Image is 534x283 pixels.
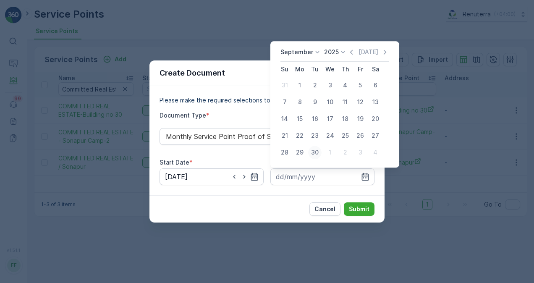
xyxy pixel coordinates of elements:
div: 5 [353,79,367,92]
div: 4 [338,79,352,92]
div: 20 [369,112,382,126]
button: Cancel [309,202,340,216]
div: 1 [293,79,306,92]
input: dd/mm/yyyy [160,168,264,185]
div: 27 [369,129,382,142]
th: Thursday [338,62,353,77]
div: 2 [308,79,322,92]
div: 19 [353,112,367,126]
label: Document Type [160,112,206,119]
div: 7 [278,95,291,109]
div: 15 [293,112,306,126]
div: 3 [323,79,337,92]
p: Create Document [160,67,225,79]
div: 14 [278,112,291,126]
button: Submit [344,202,374,216]
div: 8 [293,95,306,109]
th: Monday [292,62,307,77]
div: 31 [278,79,291,92]
div: 3 [353,146,367,159]
div: 2 [338,146,352,159]
p: [DATE] [359,48,378,56]
div: 17 [323,112,337,126]
div: 24 [323,129,337,142]
div: 6 [369,79,382,92]
th: Sunday [277,62,292,77]
p: Cancel [314,205,335,213]
div: 26 [353,129,367,142]
label: Start Date [160,159,189,166]
th: Wednesday [322,62,338,77]
input: dd/mm/yyyy [270,168,374,185]
div: 21 [278,129,291,142]
div: 9 [308,95,322,109]
div: 16 [308,112,322,126]
div: 11 [338,95,352,109]
th: Tuesday [307,62,322,77]
div: 10 [323,95,337,109]
div: 30 [308,146,322,159]
div: 28 [278,146,291,159]
th: Saturday [368,62,383,77]
div: 12 [353,95,367,109]
p: 2025 [324,48,339,56]
p: Please make the required selections to create your document. [160,96,374,105]
th: Friday [353,62,368,77]
div: 1 [323,146,337,159]
p: September [280,48,313,56]
div: 18 [338,112,352,126]
div: 4 [369,146,382,159]
div: 25 [338,129,352,142]
div: 29 [293,146,306,159]
div: 23 [308,129,322,142]
p: Submit [349,205,369,213]
div: 22 [293,129,306,142]
div: 13 [369,95,382,109]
